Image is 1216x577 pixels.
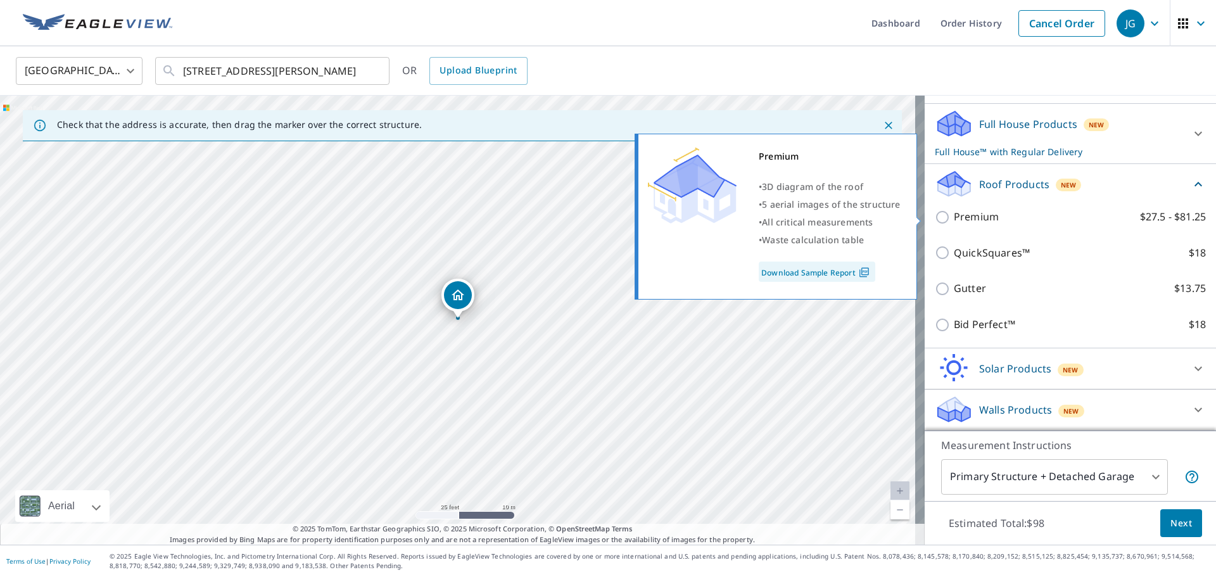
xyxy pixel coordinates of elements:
[890,481,909,500] a: Current Level 20, Zoom In Disabled
[890,500,909,519] a: Current Level 20, Zoom Out
[935,109,1206,158] div: Full House ProductsNewFull House™ with Regular Delivery
[935,145,1183,158] p: Full House™ with Regular Delivery
[1189,245,1206,261] p: $18
[1160,509,1202,538] button: Next
[402,57,528,85] div: OR
[880,117,897,134] button: Close
[935,169,1206,199] div: Roof ProductsNew
[1063,365,1079,375] span: New
[1170,516,1192,531] span: Next
[556,524,609,533] a: OpenStreetMap
[1018,10,1105,37] a: Cancel Order
[293,524,633,535] span: © 2025 TomTom, Earthstar Geographics SIO, © 2025 Microsoft Corporation, ©
[429,57,527,85] a: Upload Blueprint
[762,198,900,210] span: 5 aerial images of the structure
[1184,469,1200,485] span: Your report will include the primary structure and a detached garage if one exists.
[441,279,474,318] div: Dropped pin, building 1, Residential property, 31336 Jade Dr Brookfield, MO 64628
[6,557,46,566] a: Terms of Use
[941,438,1200,453] p: Measurement Instructions
[110,552,1210,571] p: © 2025 Eagle View Technologies, Inc. and Pictometry International Corp. All Rights Reserved. Repo...
[759,262,875,282] a: Download Sample Report
[941,459,1168,495] div: Primary Structure + Detached Garage
[856,267,873,278] img: Pdf Icon
[1174,281,1206,296] p: $13.75
[979,117,1077,132] p: Full House Products
[648,148,737,224] img: Premium
[759,178,901,196] div: •
[939,509,1054,537] p: Estimated Total: $98
[762,234,864,246] span: Waste calculation table
[183,53,364,89] input: Search by address or latitude-longitude
[979,361,1051,376] p: Solar Products
[954,281,986,296] p: Gutter
[954,317,1015,333] p: Bid Perfect™
[954,245,1030,261] p: QuickSquares™
[16,53,142,89] div: [GEOGRAPHIC_DATA]
[762,216,873,228] span: All critical measurements
[15,490,110,522] div: Aerial
[759,231,901,249] div: •
[935,395,1206,425] div: Walls ProductsNew
[612,524,633,533] a: Terms
[1089,120,1105,130] span: New
[954,209,999,225] p: Premium
[1117,10,1144,37] div: JG
[6,557,91,565] p: |
[759,148,901,165] div: Premium
[759,213,901,231] div: •
[1063,406,1079,416] span: New
[44,490,79,522] div: Aerial
[1189,317,1206,333] p: $18
[440,63,517,79] span: Upload Blueprint
[979,402,1052,417] p: Walls Products
[759,196,901,213] div: •
[23,14,172,33] img: EV Logo
[57,119,422,130] p: Check that the address is accurate, then drag the marker over the correct structure.
[935,353,1206,384] div: Solar ProductsNew
[1140,209,1206,225] p: $27.5 - $81.25
[979,177,1049,192] p: Roof Products
[762,181,863,193] span: 3D diagram of the roof
[1061,180,1077,190] span: New
[49,557,91,566] a: Privacy Policy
